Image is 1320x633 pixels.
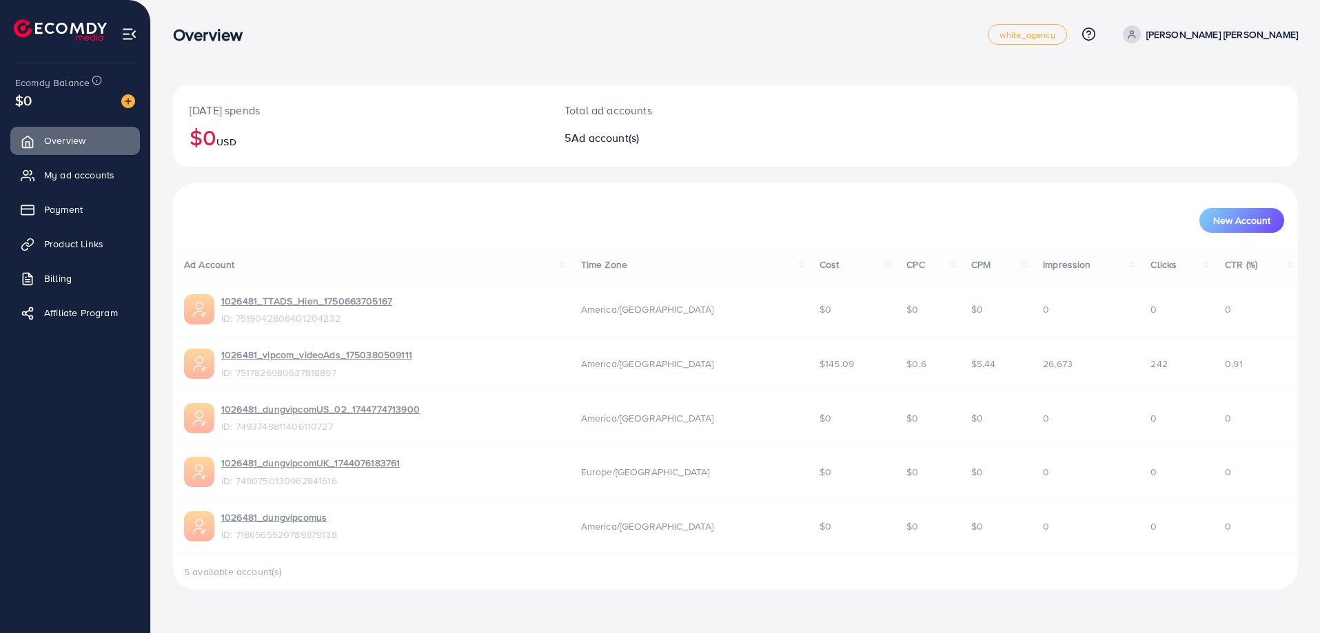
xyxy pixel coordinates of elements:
span: $0 [15,90,32,110]
p: Total ad accounts [565,102,813,118]
a: Overview [10,127,140,154]
a: Payment [10,196,140,223]
a: My ad accounts [10,161,140,189]
span: USD [216,135,236,149]
span: Product Links [44,237,103,251]
span: Overview [44,134,85,147]
span: white_agency [999,30,1055,39]
span: Payment [44,203,83,216]
a: white_agency [988,24,1067,45]
img: menu [121,26,137,42]
span: New Account [1213,216,1270,225]
h2: 5 [565,132,813,145]
p: [PERSON_NAME] [PERSON_NAME] [1146,26,1298,43]
span: Affiliate Program [44,306,118,320]
span: Ad account(s) [571,130,639,145]
h3: Overview [173,25,254,45]
span: Ecomdy Balance [15,76,90,90]
img: logo [14,19,107,41]
button: New Account [1199,208,1284,233]
span: My ad accounts [44,168,114,182]
h2: $0 [190,124,531,150]
iframe: Chat [1261,571,1310,623]
p: [DATE] spends [190,102,531,118]
a: Product Links [10,230,140,258]
a: Billing [10,264,140,292]
img: image [121,94,135,108]
a: [PERSON_NAME] [PERSON_NAME] [1117,25,1298,43]
a: Affiliate Program [10,299,140,326]
span: Billing [44,271,72,285]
